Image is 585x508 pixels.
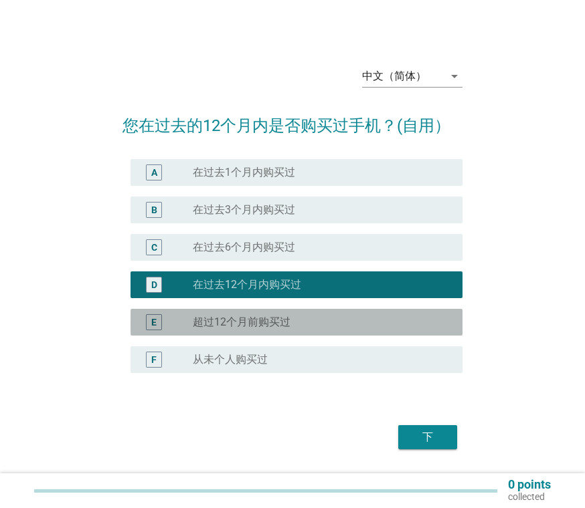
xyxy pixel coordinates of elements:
label: 从未个人购买过 [193,353,268,366]
button: 下 [398,425,457,449]
div: F [151,353,157,367]
div: 中文（简体） [362,70,426,82]
div: 下 [409,429,446,445]
label: 在过去6个月内购买过 [193,241,295,254]
div: E [151,315,157,330]
label: 在过去1个月内购买过 [193,166,295,179]
div: D [151,278,157,292]
p: 0 points [508,479,551,491]
label: 超过12个月前购买过 [193,315,290,329]
div: B [151,203,157,217]
div: A [151,166,157,180]
h2: 您在过去的12个月内是否购买过手机？(自用） [122,100,463,138]
label: 在过去12个月内购买过 [193,278,301,291]
label: 在过去3个月内购买过 [193,203,295,217]
p: collected [508,491,551,503]
div: C [151,241,157,255]
i: arrow_drop_down [446,68,463,84]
